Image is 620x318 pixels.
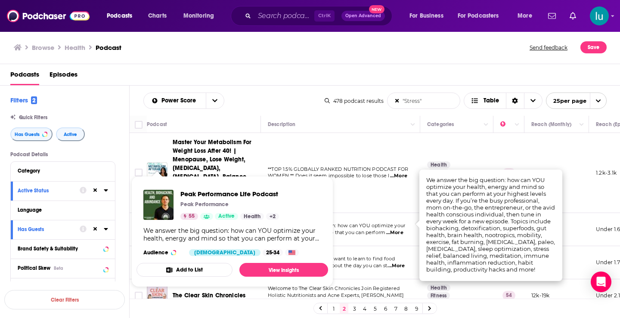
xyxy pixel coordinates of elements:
div: Brand Safety & Suitability [18,246,101,252]
button: open menu [101,9,143,23]
a: 55 [180,213,198,220]
img: Peak Performance Life Podcast [143,190,174,220]
input: Search podcasts, credits, & more... [254,9,314,23]
a: Health [240,213,264,220]
span: Open Advanced [345,14,381,18]
a: 9 [412,303,421,314]
a: Health [427,161,450,168]
div: 478 podcast results [325,98,384,104]
button: Show More [11,278,115,297]
button: Open AdvancedNew [341,11,385,21]
a: Charts [143,9,172,23]
button: Language [18,204,108,215]
span: Podcasts [107,10,132,22]
h1: Health [65,43,85,52]
span: We answer the big question: how can YOU optimize your [268,222,405,228]
span: Welcome to The Clear Skin Chronicles Join Registered [268,285,400,291]
div: Sort Direction [506,93,524,108]
div: [DEMOGRAPHIC_DATA] [189,249,260,256]
span: 2 [31,96,37,104]
span: Ctrl K [314,10,335,22]
button: Column Actions [577,120,587,130]
button: Save [580,41,607,53]
a: 7 [391,303,400,314]
button: Show profile menu [590,6,609,25]
div: Category [18,168,102,174]
h2: Choose View [464,93,542,109]
button: open menu [144,98,206,104]
span: Monitoring [183,10,214,22]
div: Has Guests [18,226,74,232]
p: 54 [502,291,515,299]
img: User Profile [590,6,609,25]
p: 12k-19k [531,292,549,299]
div: Open Intercom Messenger [591,272,611,292]
p: 56 [502,168,515,177]
h3: Podcast [96,43,121,52]
div: Podcast [147,119,167,130]
div: Search podcasts, credits, & more... [239,6,400,26]
img: The Clear Skin Chronicles [147,285,167,306]
div: 25-34 [263,249,283,256]
button: Add to List [136,263,232,277]
span: ...More [386,229,403,236]
span: Toggle select row [135,292,143,299]
button: open menu [452,9,512,23]
a: View Insights [239,263,328,277]
button: Political SkewBeta [18,262,108,273]
p: Podcast Details [10,151,115,157]
span: ...More [387,262,405,269]
p: 1.2k-3.1k [596,169,617,176]
span: Quick Filters [19,114,47,120]
h3: Browse [32,43,54,52]
img: Podchaser - Follow, Share and Rate Podcasts [7,8,90,24]
button: Column Actions [408,120,418,130]
h2: Choose List sort [143,93,224,109]
a: 2 [340,303,348,314]
button: Clear Filters [4,290,125,309]
span: Political Skew [18,265,50,271]
button: open menu [403,9,454,23]
a: Master Your Metabolism For Weight Loss After 40! | Menopause, Lose Weight, Bloating, Perimenopaus... [147,162,167,183]
div: Description [268,119,295,130]
span: freedom? Do you dream about the day you can st [268,262,387,269]
span: We answer the big question: how can YOU optimize your health, energy and mind so that you can per... [426,176,555,273]
div: Active Status [18,188,74,194]
span: Has Guests [15,132,40,137]
a: Podcasts [10,68,39,85]
span: Logged in as lusodano [590,6,609,25]
button: Active [56,127,85,141]
button: Column Actions [512,120,522,130]
a: 5 [371,303,379,314]
div: We answer the big question: how can YOU optimize your health, energy and mind so that you can per... [143,227,321,242]
button: open menu [177,9,225,23]
span: Charts [148,10,167,22]
button: Has Guests [10,127,53,141]
a: Episodes [50,68,77,85]
span: **TOP 1.5% GLOBALLY RANKED NUTRITION PODCAST FOR [268,166,408,172]
button: open menu [512,9,543,23]
button: open menu [546,93,607,109]
span: New [369,5,384,13]
div: Categories [427,119,454,130]
a: Peak Performance Life Podcast [180,190,279,198]
a: The Clear Skin Chronicles [173,291,245,300]
div: Power Score [500,119,512,130]
a: Master Your Metabolism For Weight Loss After 40! | Menopause, Lose Weight, [MEDICAL_DATA], [MEDIC... [173,138,258,207]
a: Fitness [427,292,450,299]
span: Power Score [161,98,199,104]
span: For Business [409,10,443,22]
span: 55 [189,212,195,221]
a: 1 [329,303,338,314]
div: Reach (Monthly) [531,119,571,130]
span: Master Your Metabolism For Weight Loss After 40! | Menopause, Lose Weight, [MEDICAL_DATA], [MEDIC... [173,139,254,206]
a: Show notifications dropdown [566,9,580,23]
span: For Podcasters [458,10,499,22]
button: Brand Safety & Suitability [18,243,108,254]
span: Holistic Nutritionists and Acne Experts, [PERSON_NAME] [268,292,404,298]
a: 6 [381,303,390,314]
